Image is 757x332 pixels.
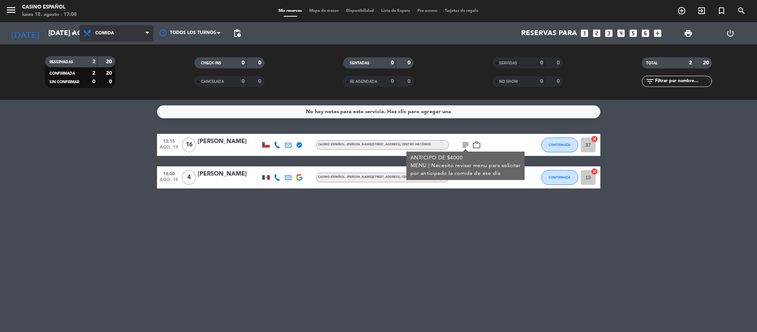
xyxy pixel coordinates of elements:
[160,177,178,186] span: ago. 19
[198,169,260,179] div: [PERSON_NAME]
[414,9,441,13] span: Pre-acceso
[592,28,601,38] i: looks_two
[580,28,589,38] i: looks_one
[709,22,751,44] div: LOG OUT
[499,80,518,84] span: NO SHOW
[6,4,17,18] button: menu
[557,79,561,84] strong: 0
[92,79,95,84] strong: 0
[182,138,196,152] span: 16
[697,6,706,15] i: exit_to_app
[703,60,710,65] strong: 20
[258,79,263,84] strong: 0
[726,29,735,38] i: power_settings_new
[22,4,77,11] div: Casino Español
[95,31,114,36] span: Comida
[541,170,578,185] button: CONFIRMADA
[318,143,431,146] span: CASINO ESPAÑOL - [PERSON_NAME][STREET_ADDRESS], Centro Histórico
[557,60,561,65] strong: 0
[391,60,394,65] strong: 0
[499,61,517,65] span: SERVIDAS
[50,72,75,75] span: CONFIRMADA
[408,79,412,84] strong: 0
[242,60,245,65] strong: 0
[441,9,482,13] span: Tarjetas de regalo
[541,138,578,152] button: CONFIRMADA
[160,136,178,145] span: 13:15
[472,140,481,149] i: work_outline
[296,142,303,148] i: verified
[689,60,692,65] strong: 2
[296,174,303,181] img: google-logo.png
[549,175,570,179] span: CONFIRMADA
[198,137,260,146] div: [PERSON_NAME]
[275,9,306,13] span: Mis reservas
[92,59,95,64] strong: 2
[22,11,77,18] div: lunes 18. agosto - 17:08
[540,79,543,84] strong: 0
[408,60,412,65] strong: 0
[641,28,650,38] i: looks_6
[92,71,95,76] strong: 2
[318,176,431,179] span: CASINO ESPAÑOL - [PERSON_NAME][STREET_ADDRESS], Centro Histórico
[540,60,543,65] strong: 0
[604,28,614,38] i: looks_3
[653,28,662,38] i: add_box
[591,168,598,175] i: cancel
[233,29,242,38] span: pending_actions
[646,61,658,65] span: TOTAL
[391,79,394,84] strong: 0
[69,29,78,38] i: arrow_drop_down
[677,6,686,15] i: add_circle_outline
[201,61,221,65] span: CHECK INS
[654,77,712,85] input: Filtrar por nombre...
[549,143,570,147] span: CONFIRMADA
[106,59,113,64] strong: 20
[350,80,377,84] span: RE AGENDADA
[242,79,245,84] strong: 0
[717,6,726,15] i: turned_in_not
[201,80,224,84] span: CANCELADA
[50,80,79,84] span: SIN CONFIRMAR
[306,108,451,116] div: No hay notas para este servicio. Haz clic para agregar una
[258,60,263,65] strong: 0
[6,25,45,41] i: [DATE]
[106,71,113,76] strong: 20
[160,145,178,153] span: ago. 19
[461,140,470,149] i: subject
[306,9,342,13] span: Mapa de mesas
[628,28,638,38] i: looks_5
[182,170,196,185] span: 4
[616,28,626,38] i: looks_4
[737,6,746,15] i: search
[591,135,598,143] i: cancel
[645,77,654,86] i: filter_list
[6,4,17,16] i: menu
[410,154,521,177] div: ANTICIPO DE $4000 MENU | Necesito revisar menu para solicitar por anticipado la comida de ese día
[684,29,693,38] span: print
[109,79,113,84] strong: 0
[342,9,378,13] span: Disponibilidad
[521,29,577,37] span: Reservas para
[50,60,73,64] span: RESERVADAS
[378,9,414,13] span: Lista de Espera
[350,61,369,65] span: SENTADAS
[160,169,178,177] span: 14:00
